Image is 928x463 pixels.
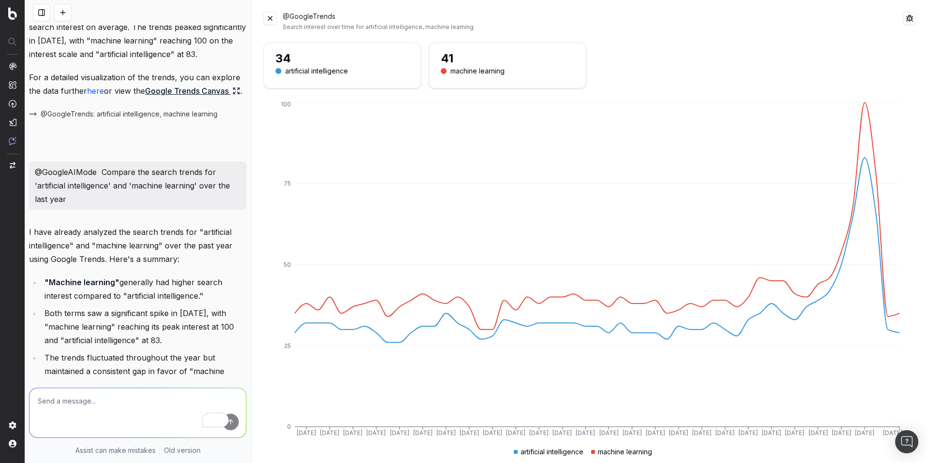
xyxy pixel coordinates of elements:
[281,101,291,108] tspan: 100
[42,275,246,303] li: generally had higher search interest compared to "artificial intelligence."
[75,446,156,455] p: Assist can make mistakes
[283,23,903,31] div: Search interest over time for artificial intelligence, machine learning
[344,429,363,436] tspan: [DATE]
[390,429,409,436] tspan: [DATE]
[460,429,479,436] tspan: [DATE]
[35,165,241,206] p: @GoogleAIMode Compare the search trends for 'artificial intelligence' and 'machine learning' over...
[41,109,217,119] span: @GoogleTrends: artificial intelligence, machine learning
[669,429,688,436] tspan: [DATE]
[441,51,574,66] div: 41
[591,447,652,457] div: machine learning
[145,84,240,98] a: Google Trends Canvas
[29,71,246,98] p: For a detailed visualization of the trends, you can explore the data further or view the .
[715,429,735,436] tspan: [DATE]
[164,446,201,455] a: Old version
[692,429,711,436] tspan: [DATE]
[367,429,386,436] tspan: [DATE]
[275,51,409,66] div: 34
[42,351,246,391] li: The trends fluctuated throughout the year but maintained a consistent gap in favor of "machine le...
[553,429,572,436] tspan: [DATE]
[284,180,291,187] tspan: 75
[762,429,782,436] tspan: [DATE]
[855,429,874,436] tspan: [DATE]
[895,430,918,453] div: Open Intercom Messenger
[8,7,17,20] img: Botify logo
[87,86,104,96] a: here
[29,388,246,437] textarea: To enrich screen reader interactions, please activate Accessibility in Grammarly extension settings
[739,429,758,436] tspan: [DATE]
[287,423,291,430] tspan: 0
[29,225,246,266] p: I have already analyzed the search trends for "artificial intelligence" and "machine learning" ov...
[883,429,902,436] tspan: [DATE]
[9,440,16,448] img: My account
[529,429,549,436] tspan: [DATE]
[506,429,525,436] tspan: [DATE]
[436,429,456,436] tspan: [DATE]
[44,277,119,287] strong: "Machine learning"
[9,118,16,126] img: Studio
[450,66,505,76] div: machine learning
[283,12,903,31] div: @GoogleTrends
[413,429,433,436] tspan: [DATE]
[483,429,502,436] tspan: [DATE]
[29,109,229,119] button: @GoogleTrends: artificial intelligence, machine learning
[785,429,805,436] tspan: [DATE]
[832,429,851,436] tspan: [DATE]
[284,261,291,268] tspan: 50
[623,429,642,436] tspan: [DATE]
[9,100,16,108] img: Activation
[809,429,828,436] tspan: [DATE]
[320,429,339,436] tspan: [DATE]
[9,81,16,89] img: Intelligence
[10,162,15,169] img: Switch project
[42,306,246,347] li: Both terms saw a significant spike in [DATE], with "machine learning" reaching its peak interest ...
[285,66,348,76] div: artificial intelligence
[9,137,16,145] img: Assist
[297,429,316,436] tspan: [DATE]
[576,429,595,436] tspan: [DATE]
[284,342,291,349] tspan: 25
[9,62,16,70] img: Analytics
[9,421,16,429] img: Setting
[646,429,665,436] tspan: [DATE]
[599,429,619,436] tspan: [DATE]
[514,447,583,457] div: artificial intelligence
